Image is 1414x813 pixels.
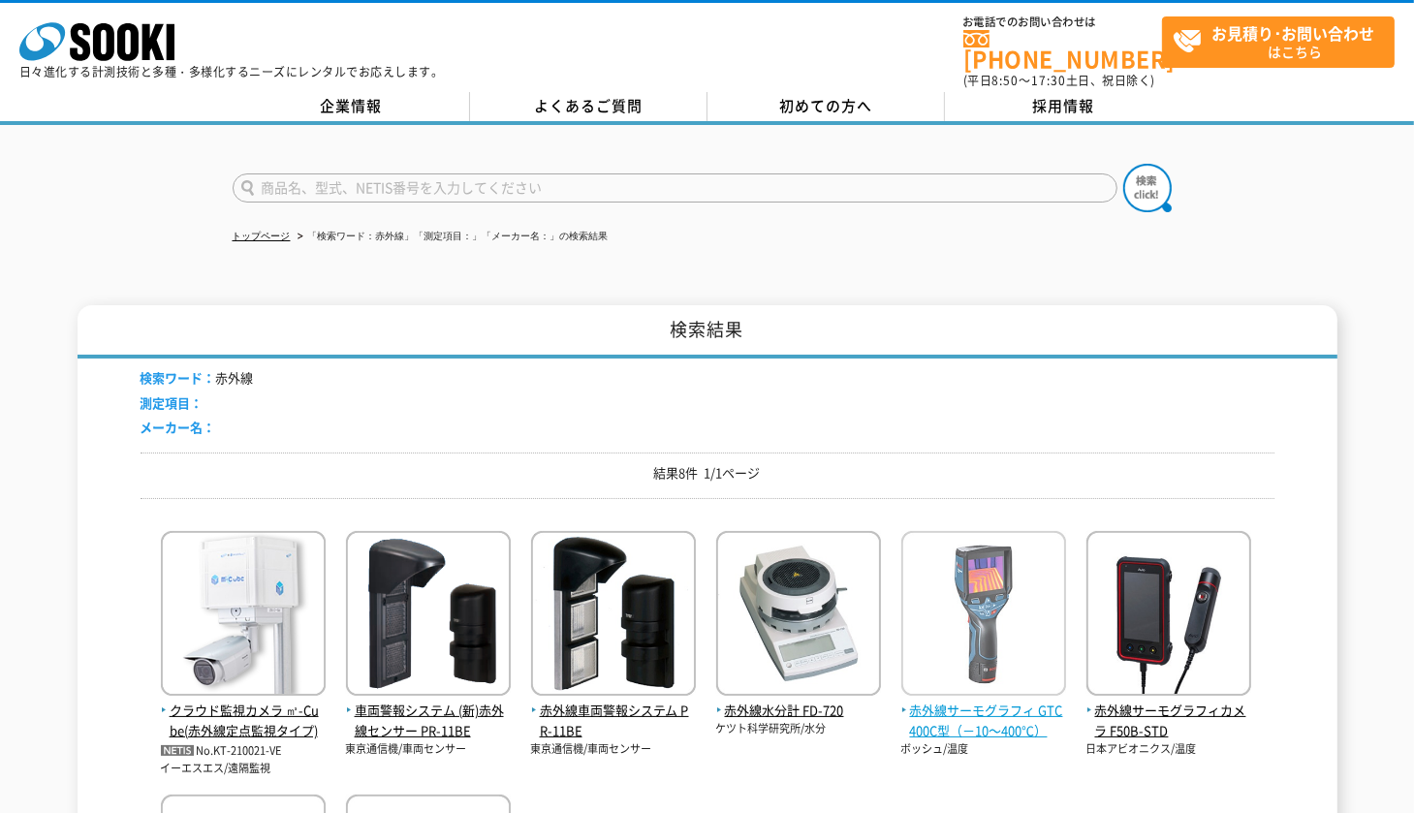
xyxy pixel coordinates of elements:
[1173,17,1394,66] span: はこちら
[233,92,470,121] a: 企業情報
[963,72,1155,89] span: (平日 ～ 土日、祝日除く)
[1086,741,1251,758] p: 日本アビオニクス/温度
[531,680,696,740] a: 赤外線車両警報システム PR-11BE
[531,531,696,701] img: PR-11BE
[901,701,1066,741] span: 赤外線サーモグラフィ GTC400C型（－10～400℃）
[1212,21,1375,45] strong: お見積り･お問い合わせ
[531,741,696,758] p: 東京通信機/車両センサー
[963,16,1162,28] span: お電話でのお問い合わせは
[716,721,881,737] p: ケツト科学研究所/水分
[470,92,707,121] a: よくあるご質問
[716,531,881,701] img: FD-720
[346,680,511,740] a: 車両警報システム (新)赤外線センサー PR-11BE
[141,393,204,412] span: 測定項目：
[161,761,326,777] p: イーエスエス/遠隔監視
[1123,164,1172,212] img: btn_search.png
[779,95,872,116] span: 初めての方へ
[294,227,609,247] li: 「検索ワード：赤外線」「測定項目：」「メーカー名：」の検索結果
[346,741,511,758] p: 東京通信機/車両センサー
[78,305,1337,359] h1: 検索結果
[901,531,1066,701] img: GTC400C型（－10～400℃）
[233,231,291,241] a: トップページ
[161,741,326,762] p: No.KT-210021-VE
[716,680,881,721] a: 赤外線水分計 FD-720
[992,72,1020,89] span: 8:50
[945,92,1182,121] a: 採用情報
[901,680,1066,740] a: 赤外線サーモグラフィ GTC400C型（－10～400℃）
[346,701,511,741] span: 車両警報システム (新)赤外線センサー PR-11BE
[1086,701,1251,741] span: 赤外線サーモグラフィカメラ F50B-STD
[1086,531,1251,701] img: F50B-STD
[161,701,326,741] span: クラウド監視カメラ ㎥-Cube(赤外線定点監視タイプ)
[963,30,1162,70] a: [PHONE_NUMBER]
[141,418,216,436] span: メーカー名：
[141,463,1274,484] p: 結果8件 1/1ページ
[346,531,511,701] img: (新)赤外線センサー PR-11BE
[707,92,945,121] a: 初めての方へ
[233,173,1117,203] input: 商品名、型式、NETIS番号を入力してください
[161,680,326,740] a: クラウド監視カメラ ㎥-Cube(赤外線定点監視タイプ)
[1031,72,1066,89] span: 17:30
[141,368,254,389] li: 赤外線
[716,701,881,721] span: 赤外線水分計 FD-720
[531,701,696,741] span: 赤外線車両警報システム PR-11BE
[141,368,216,387] span: 検索ワード：
[1086,680,1251,740] a: 赤外線サーモグラフィカメラ F50B-STD
[161,531,326,701] img: ㎥-Cube(赤外線定点監視タイプ)
[901,741,1066,758] p: ボッシュ/温度
[19,66,444,78] p: 日々進化する計測技術と多種・多様化するニーズにレンタルでお応えします。
[1162,16,1395,68] a: お見積り･お問い合わせはこちら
